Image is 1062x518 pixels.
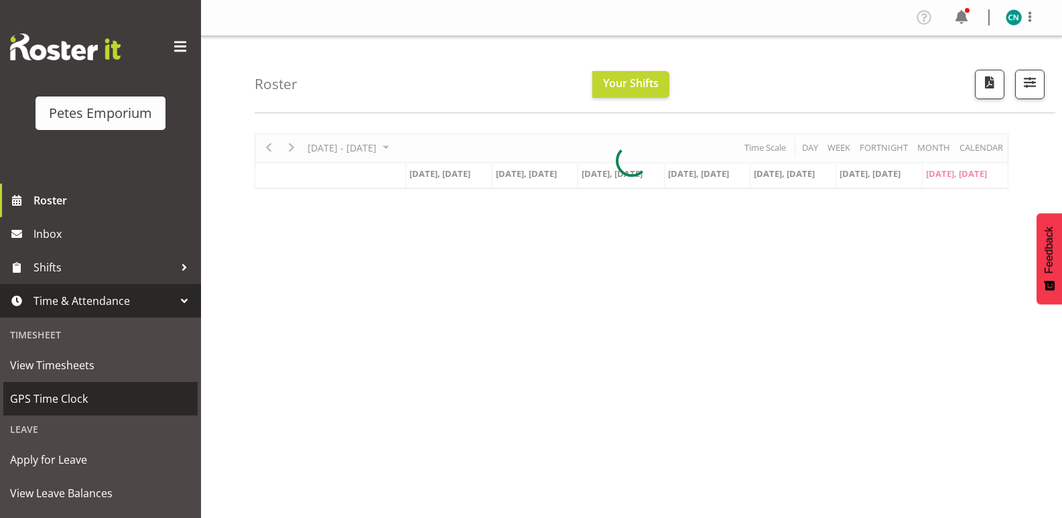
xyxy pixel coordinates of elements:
button: Filter Shifts [1015,70,1045,99]
button: Feedback - Show survey [1037,213,1062,304]
div: Petes Emporium [49,103,152,123]
a: View Leave Balances [3,476,198,510]
span: View Leave Balances [10,483,191,503]
a: GPS Time Clock [3,382,198,415]
div: Timesheet [3,321,198,348]
img: christine-neville11214.jpg [1006,9,1022,25]
button: Download a PDF of the roster according to the set date range. [975,70,1004,99]
h4: Roster [255,76,297,92]
span: Roster [34,190,194,210]
a: View Timesheets [3,348,198,382]
span: GPS Time Clock [10,389,191,409]
a: Apply for Leave [3,443,198,476]
span: Time & Attendance [34,291,174,311]
span: Feedback [1043,226,1055,273]
span: Your Shifts [603,76,659,90]
span: Inbox [34,224,194,244]
span: Shifts [34,257,174,277]
span: Apply for Leave [10,450,191,470]
div: Leave [3,415,198,443]
span: View Timesheets [10,355,191,375]
button: Your Shifts [592,71,669,98]
img: Rosterit website logo [10,34,121,60]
